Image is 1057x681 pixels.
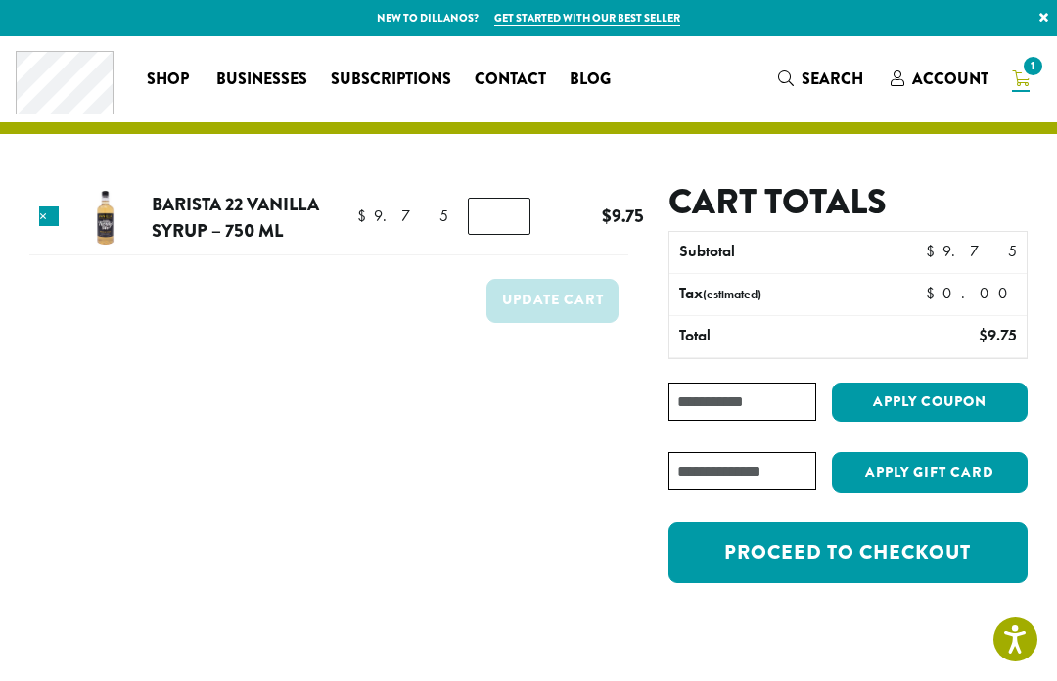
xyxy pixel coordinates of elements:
button: Apply coupon [832,383,1028,423]
input: Product quantity [468,198,530,235]
bdi: 9.75 [602,203,644,229]
span: $ [926,241,942,261]
th: Total [669,316,884,357]
button: Update cart [486,279,619,323]
img: Barista 22 Vanilla Syrup - 750 ml [73,186,137,250]
a: Shop [135,64,205,95]
span: 1 [1020,53,1046,79]
bdi: 9.75 [979,325,1017,345]
span: Account [912,68,988,90]
bdi: 9.75 [926,241,1017,261]
small: (estimated) [703,286,761,302]
span: Businesses [216,68,307,92]
a: Remove this item [39,206,59,226]
span: Contact [475,68,546,92]
th: Subtotal [669,232,884,273]
bdi: 0.00 [926,283,1017,303]
a: Search [766,63,879,95]
span: Shop [147,68,189,92]
th: Tax [669,274,916,315]
span: $ [979,325,988,345]
h2: Cart totals [668,181,1028,223]
a: Get started with our best seller [494,10,680,26]
a: Barista 22 Vanilla Syrup – 750 ml [152,191,319,245]
bdi: 9.75 [357,205,448,226]
span: Subscriptions [331,68,451,92]
button: Apply Gift Card [832,452,1028,493]
span: Blog [570,68,611,92]
a: Proceed to checkout [668,522,1028,583]
span: Search [802,68,863,90]
span: $ [357,205,374,226]
span: $ [926,283,942,303]
span: $ [602,203,612,229]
